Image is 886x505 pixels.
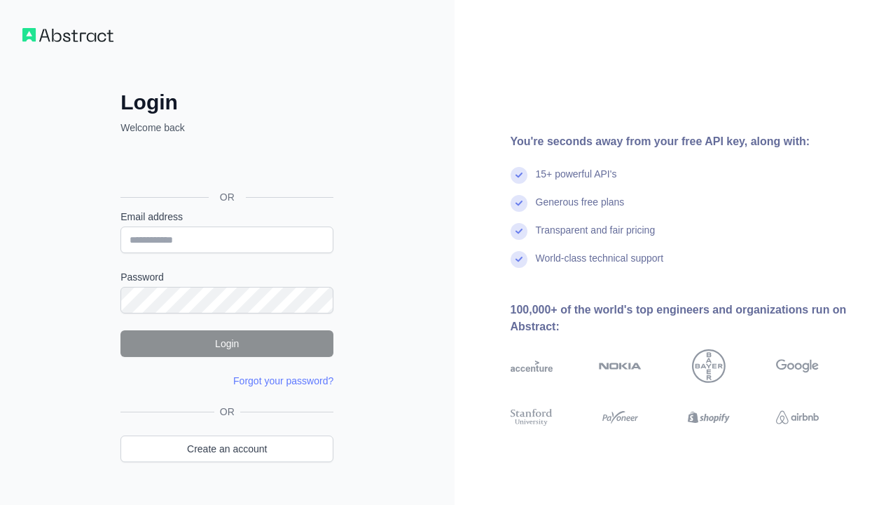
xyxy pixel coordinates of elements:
img: payoneer [599,407,642,428]
label: Email address [120,210,333,224]
div: Generous free plans [536,195,625,223]
img: check mark [511,167,527,184]
img: check mark [511,251,527,268]
span: OR [214,405,240,419]
div: World-class technical support [536,251,664,279]
img: shopify [688,407,731,428]
iframe: כפתור לכניסה באמצעות חשבון Google [113,150,338,181]
img: nokia [599,349,642,383]
div: 100,000+ of the world's top engineers and organizations run on Abstract: [511,302,864,335]
img: check mark [511,223,527,240]
img: airbnb [776,407,819,428]
h2: Login [120,90,333,115]
div: You're seconds away from your free API key, along with: [511,133,864,150]
img: google [776,349,819,383]
img: bayer [692,349,726,383]
label: Password [120,270,333,284]
span: OR [209,190,246,204]
a: Create an account [120,436,333,462]
button: Login [120,330,333,357]
img: check mark [511,195,527,212]
p: Welcome back [120,121,333,135]
img: Workflow [22,28,113,42]
div: 15+ powerful API's [536,167,617,195]
div: Transparent and fair pricing [536,223,656,251]
img: accenture [511,349,553,383]
img: stanford university [511,407,553,428]
a: Forgot your password? [233,375,333,386]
